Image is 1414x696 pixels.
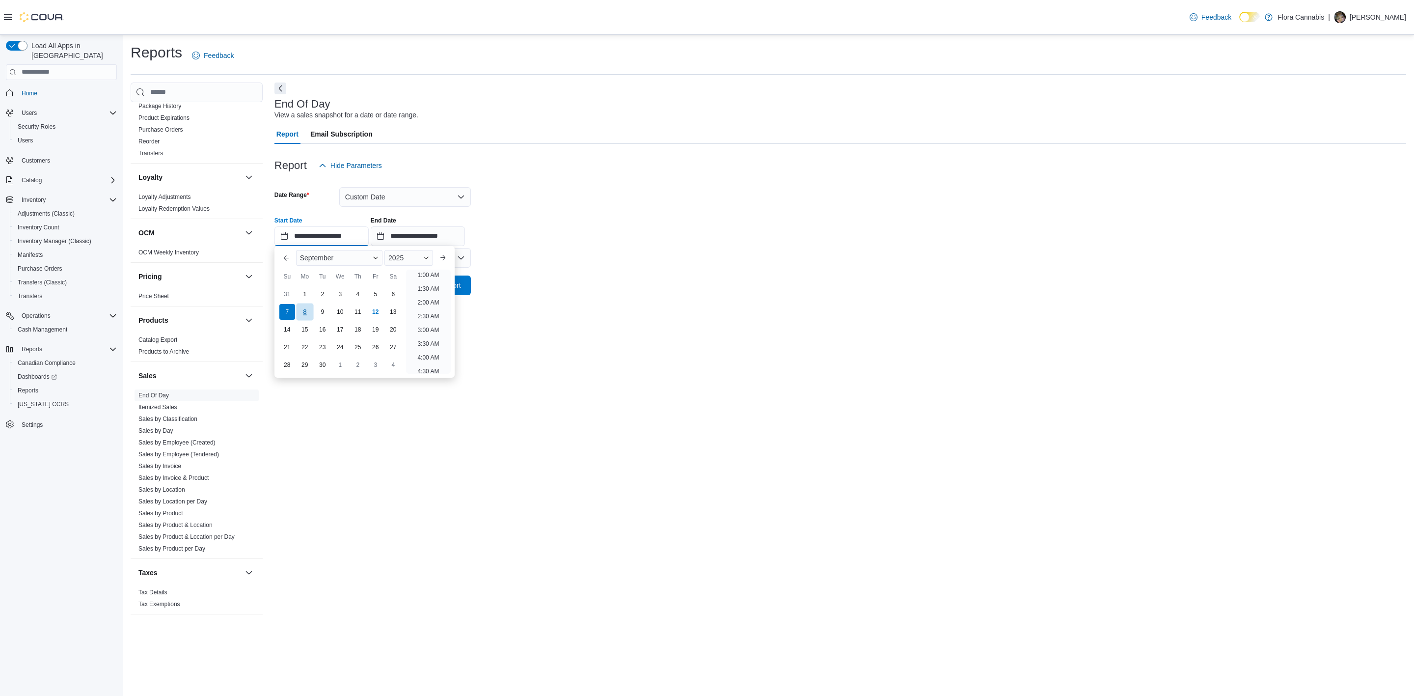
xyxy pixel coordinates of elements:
[2,309,121,323] button: Operations
[413,338,443,350] li: 3:30 AM
[14,290,46,302] a: Transfers
[10,276,121,289] button: Transfers (Classic)
[339,187,471,207] button: Custom Date
[2,86,121,100] button: Home
[138,404,177,411] a: Itemized Sales
[138,172,163,182] h3: Loyalty
[138,498,207,505] span: Sales by Location per Day
[138,293,169,300] a: Price Sheet
[138,486,185,493] a: Sales by Location
[1239,12,1260,22] input: Dark Mode
[279,357,295,373] div: day-28
[10,207,121,221] button: Adjustments (Classic)
[1278,11,1324,23] p: Flora Cannabis
[279,304,295,320] div: day-7
[138,371,241,381] button: Sales
[138,205,210,212] a: Loyalty Redemption Values
[18,343,117,355] span: Reports
[138,498,207,505] a: Sales by Location per Day
[188,46,238,65] a: Feedback
[368,286,383,302] div: day-5
[10,323,121,336] button: Cash Management
[297,269,313,284] div: Mo
[138,474,209,481] a: Sales by Invoice & Product
[350,286,366,302] div: day-4
[14,398,117,410] span: Washington CCRS
[138,194,191,200] a: Loyalty Adjustments
[131,191,263,219] div: Loyalty
[138,451,219,458] a: Sales by Employee (Tendered)
[138,474,209,482] span: Sales by Invoice & Product
[10,370,121,384] a: Dashboards
[22,196,46,204] span: Inventory
[14,324,71,335] a: Cash Management
[274,160,307,171] h3: Report
[368,339,383,355] div: day-26
[1350,11,1406,23] p: [PERSON_NAME]
[385,357,401,373] div: day-4
[315,339,330,355] div: day-23
[138,249,199,256] span: OCM Weekly Inventory
[138,391,169,399] span: End Of Day
[138,149,163,157] span: Transfers
[300,254,333,262] span: September
[276,124,299,144] span: Report
[274,191,309,199] label: Date Range
[138,439,216,446] span: Sales by Employee (Created)
[138,272,162,281] h3: Pricing
[332,322,348,337] div: day-17
[138,114,190,121] a: Product Expirations
[138,292,169,300] span: Price Sheet
[14,371,61,383] a: Dashboards
[138,272,241,281] button: Pricing
[14,357,117,369] span: Canadian Compliance
[138,450,219,458] span: Sales by Employee (Tendered)
[10,356,121,370] button: Canadian Compliance
[6,82,117,457] nav: Complex example
[138,521,213,529] span: Sales by Product & Location
[18,174,46,186] button: Catalog
[138,589,167,596] a: Tax Details
[18,107,117,119] span: Users
[10,221,121,234] button: Inventory Count
[138,249,199,256] a: OCM Weekly Inventory
[243,567,255,579] button: Taxes
[14,135,117,146] span: Users
[2,106,121,120] button: Users
[138,545,205,553] span: Sales by Product per Day
[18,310,54,322] button: Operations
[18,107,41,119] button: Users
[243,370,255,382] button: Sales
[14,222,117,233] span: Inventory Count
[332,339,348,355] div: day-24
[14,385,117,396] span: Reports
[138,392,169,399] a: End Of Day
[10,234,121,248] button: Inventory Manager (Classic)
[243,271,255,282] button: Pricing
[18,419,47,431] a: Settings
[18,400,69,408] span: [US_STATE] CCRS
[22,109,37,117] span: Users
[138,533,235,540] a: Sales by Product & Location per Day
[18,137,33,144] span: Users
[10,134,121,147] button: Users
[131,390,263,558] div: Sales
[14,398,73,410] a: [US_STATE] CCRS
[138,172,241,182] button: Loyalty
[10,120,121,134] button: Security Roles
[138,601,180,608] a: Tax Exemptions
[297,339,313,355] div: day-22
[138,416,197,422] a: Sales by Classification
[14,121,117,133] span: Security Roles
[14,249,117,261] span: Manifests
[18,210,75,218] span: Adjustments (Classic)
[138,102,181,110] span: Package History
[14,263,117,275] span: Purchase Orders
[18,251,43,259] span: Manifests
[14,277,117,288] span: Transfers (Classic)
[274,83,286,94] button: Next
[243,314,255,326] button: Products
[350,269,366,284] div: Th
[138,103,181,110] a: Package History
